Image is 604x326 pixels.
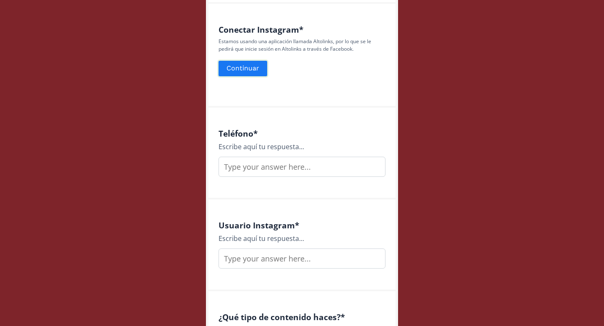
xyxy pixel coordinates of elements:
input: Type your answer here... [219,157,385,177]
input: Type your answer here... [219,248,385,269]
div: Escribe aquí tu respuesta... [219,233,385,243]
h4: Conectar Instagram * [219,25,385,34]
h4: Teléfono * [219,129,385,138]
div: Escribe aquí tu respuesta... [219,142,385,152]
button: Continuar [217,60,268,78]
h4: ¿Qué tipo de contenido haces? * [219,312,385,322]
h4: Usuario Instagram * [219,220,385,230]
p: Estamos usando una aplicación llamada Altolinks, por lo que se le pedirá que inicie sesión en Alt... [219,38,385,53]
